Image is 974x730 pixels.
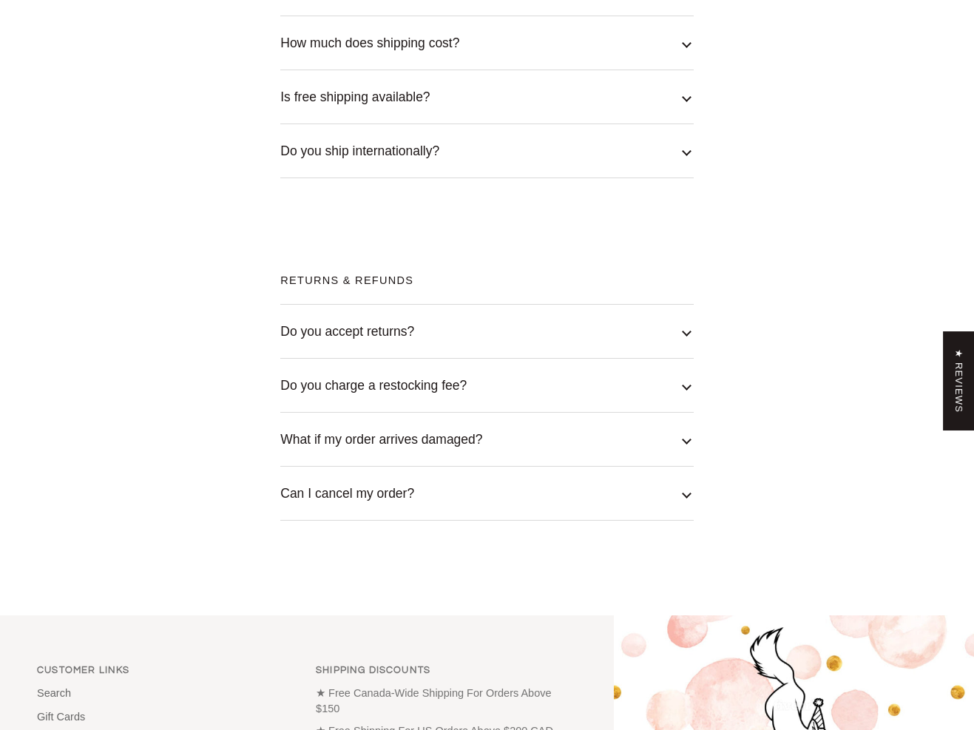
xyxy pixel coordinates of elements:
button: What if my order arrives damaged? [280,413,694,466]
p: ★ Free Canada-Wide Shipping For Orders Above $150 [316,686,577,718]
a: Search [37,687,71,699]
p: Returns & Refunds [280,273,694,289]
button: Do you accept returns? [280,305,694,358]
div: Click to open Judge.me floating reviews tab [943,331,974,430]
button: Do you ship internationally? [280,124,694,178]
button: How much does shipping cost? [280,16,694,70]
p: Links [37,663,298,686]
button: Is free shipping available? [280,70,694,124]
button: Do you charge a restocking fee? [280,359,694,412]
button: Can I cancel my order? [280,467,694,520]
p: Shipping Discounts [316,663,577,686]
a: Gift Cards [37,711,85,723]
